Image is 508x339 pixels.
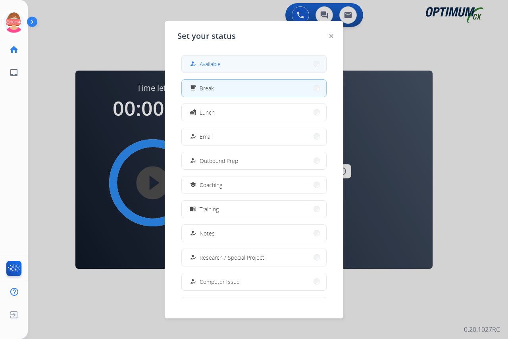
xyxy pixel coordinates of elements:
span: Computer Issue [200,278,240,286]
button: Computer Issue [182,273,326,290]
mat-icon: how_to_reg [190,254,196,261]
button: Lunch [182,104,326,121]
mat-icon: how_to_reg [190,133,196,140]
button: Email [182,128,326,145]
img: close-button [329,34,333,38]
mat-icon: free_breakfast [190,85,196,92]
mat-icon: how_to_reg [190,278,196,285]
mat-icon: how_to_reg [190,61,196,67]
button: Training [182,201,326,218]
span: Available [200,60,221,68]
span: Coaching [200,181,222,189]
span: Training [200,205,219,213]
button: Notes [182,225,326,242]
mat-icon: school [190,182,196,188]
mat-icon: how_to_reg [190,230,196,237]
mat-icon: menu_book [190,206,196,213]
button: Research / Special Project [182,249,326,266]
button: Internet Issue [182,297,326,314]
button: Break [182,80,326,97]
mat-icon: home [9,45,19,54]
span: Outbound Prep [200,157,238,165]
button: Available [182,56,326,73]
span: Email [200,132,213,141]
span: Set your status [177,31,236,42]
mat-icon: how_to_reg [190,157,196,164]
span: Notes [200,229,215,237]
button: Coaching [182,176,326,193]
span: Lunch [200,108,215,117]
mat-icon: fastfood [190,109,196,116]
button: Outbound Prep [182,152,326,169]
span: Break [200,84,214,92]
p: 0.20.1027RC [464,325,500,334]
mat-icon: inbox [9,68,19,77]
span: Research / Special Project [200,253,264,262]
